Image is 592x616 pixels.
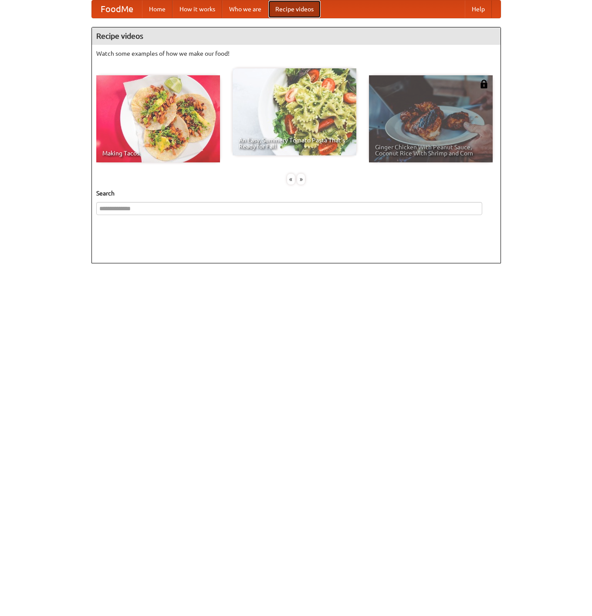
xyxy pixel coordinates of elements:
a: Recipe videos [268,0,321,18]
a: Help [465,0,492,18]
img: 483408.png [480,80,488,88]
a: How it works [173,0,222,18]
h5: Search [96,189,496,198]
a: Making Tacos [96,75,220,162]
h4: Recipe videos [92,27,501,45]
div: « [287,174,295,185]
p: Watch some examples of how we make our food! [96,49,496,58]
a: Who we are [222,0,268,18]
span: Making Tacos [102,150,214,156]
a: Home [142,0,173,18]
div: » [297,174,305,185]
a: An Easy, Summery Tomato Pasta That's Ready for Fall [233,68,356,155]
a: FoodMe [92,0,142,18]
span: An Easy, Summery Tomato Pasta That's Ready for Fall [239,137,350,149]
